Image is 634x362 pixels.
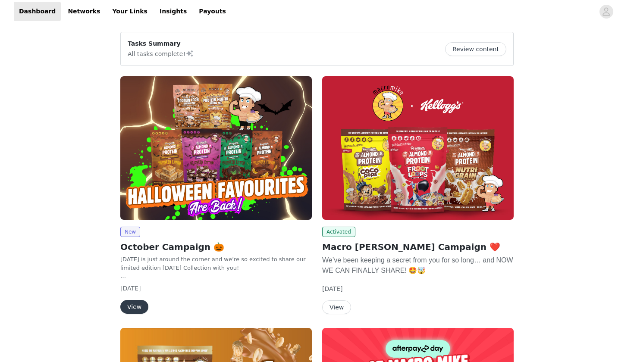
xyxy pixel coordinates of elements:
[128,39,194,48] p: Tasks Summary
[120,304,148,310] a: View
[154,2,192,21] a: Insights
[322,256,513,274] span: We’ve been keeping a secret from you for so long… and NOW WE CAN FINALLY SHARE! 🤩🤯
[322,76,514,220] img: Macro Mike
[322,227,355,237] span: Activated
[120,240,312,253] h2: October Campaign 🎃
[194,2,231,21] a: Payouts
[128,48,194,59] p: All tasks complete!
[322,240,514,253] h2: Macro [PERSON_NAME] Campaign ❤️
[63,2,105,21] a: Networks
[602,5,610,19] div: avatar
[120,76,312,220] img: Macro Mike
[322,304,351,311] a: View
[322,285,342,292] span: [DATE]
[120,285,141,292] span: [DATE]
[120,300,148,314] button: View
[445,42,506,56] button: Review content
[322,300,351,314] button: View
[14,2,61,21] a: Dashboard
[120,227,140,237] span: New
[107,2,153,21] a: Your Links
[120,256,305,271] span: [DATE] is just around the corner and we’re so excited to share our limited edition [DATE] Collect...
